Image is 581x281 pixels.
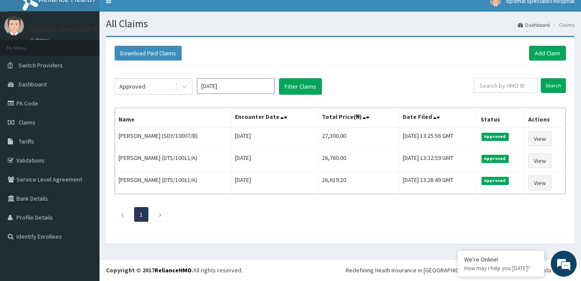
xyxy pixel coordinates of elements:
a: View [528,153,552,168]
td: [PERSON_NAME] (DTS/10011/A) [115,172,231,194]
a: Next page [158,211,162,218]
button: Filter Claims [279,78,322,95]
th: Actions [524,108,565,128]
span: Tariffs [19,137,34,145]
a: Online [30,37,51,43]
h1: All Claims [106,18,575,29]
a: Add Claim [529,46,566,61]
td: [DATE] [231,128,318,150]
td: 26,619.20 [318,172,399,194]
td: [DATE] 13:28:49 GMT [399,172,477,194]
th: Name [115,108,231,128]
td: [PERSON_NAME] (SDY/10007/B) [115,128,231,150]
span: Claims [19,118,35,126]
li: Claims [551,21,575,29]
span: Approved [481,155,509,163]
th: Total Price(₦) [318,108,399,128]
button: Download Paid Claims [115,46,182,61]
a: Dashboard [518,21,550,29]
footer: All rights reserved. [100,259,581,281]
div: Redefining Heath Insurance in [GEOGRAPHIC_DATA] using Telemedicine and Data Science! [346,266,575,275]
div: Minimize live chat window [142,4,163,25]
input: Search [541,78,566,93]
td: [DATE] 13:25:56 GMT [399,128,477,150]
th: Date Filed [399,108,477,128]
textarea: Type your message and hit 'Enter' [4,188,165,219]
p: How may I help you today? [464,265,538,272]
th: Encounter Date [231,108,318,128]
span: Switch Providers [19,61,63,69]
a: RelianceHMO [154,266,192,274]
strong: Copyright © 2017 . [106,266,193,274]
td: [DATE] [231,150,318,172]
div: Approved [119,82,145,91]
td: [DATE] [231,172,318,194]
td: [PERSON_NAME] (DTS/10011/A) [115,150,231,172]
div: We're Online! [464,255,538,263]
span: Approved [481,133,509,140]
span: Approved [481,177,509,185]
a: View [528,131,552,146]
th: Status [477,108,524,128]
input: Select Month and Year [197,78,275,94]
div: Chat with us now [45,48,145,60]
a: View [528,176,552,190]
p: optimal specialist Hospital [30,25,121,33]
img: d_794563401_company_1708531726252_794563401 [16,43,35,65]
td: 27,300.00 [318,128,399,150]
span: We're online! [50,85,119,172]
span: Dashboard [19,80,47,88]
a: Page 1 is your current page [140,211,143,218]
img: User Image [4,16,24,35]
a: Previous page [120,211,124,218]
td: 26,760.00 [318,150,399,172]
input: Search by HMO ID [474,78,538,93]
td: [DATE] 13:32:59 GMT [399,150,477,172]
